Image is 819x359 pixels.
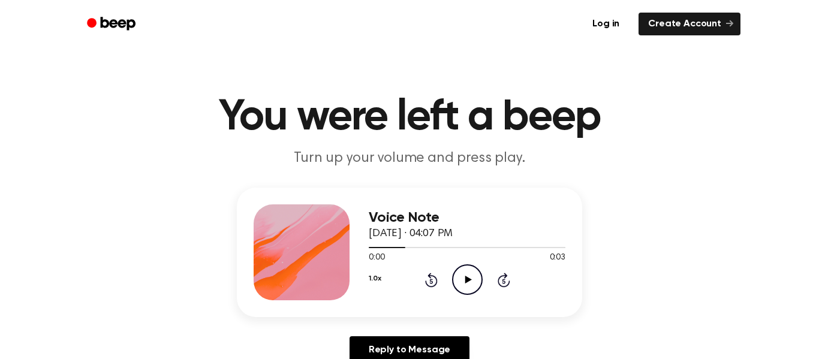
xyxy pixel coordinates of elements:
span: 0:00 [369,252,384,264]
a: Create Account [639,13,740,35]
button: 1.0x [369,269,381,289]
span: [DATE] · 04:07 PM [369,228,453,239]
a: Log in [580,10,631,38]
h1: You were left a beep [103,96,716,139]
p: Turn up your volume and press play. [179,149,640,168]
h3: Voice Note [369,210,565,226]
a: Beep [79,13,146,36]
span: 0:03 [550,252,565,264]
